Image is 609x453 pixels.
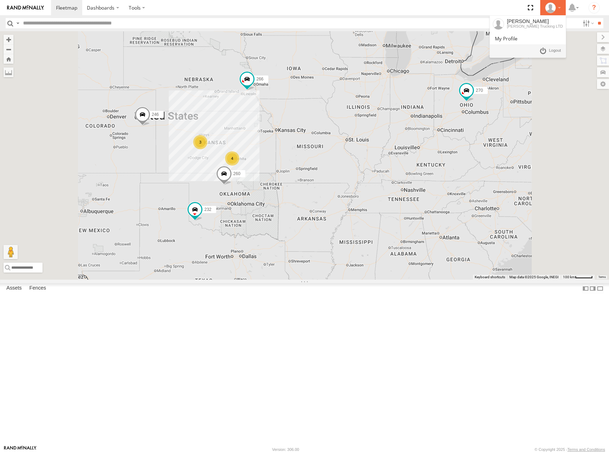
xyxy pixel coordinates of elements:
img: rand-logo.svg [7,5,44,10]
label: Assets [3,284,25,293]
button: Keyboard shortcuts [475,275,505,280]
label: Dock Summary Table to the Left [582,283,589,293]
label: Map Settings [597,79,609,89]
div: 4 [225,151,239,166]
label: Hide Summary Table [597,283,604,293]
span: 270 [476,88,483,93]
label: Measure [4,67,13,77]
span: Map data ©2025 Google, INEGI [509,275,559,279]
a: Terms and Conditions [568,447,605,452]
div: Version: 306.00 [272,447,299,452]
i: ? [588,2,600,13]
button: Zoom in [4,35,13,44]
div: Shane Miller [543,2,563,13]
div: [PERSON_NAME] [507,18,563,24]
span: 266 [256,77,263,82]
label: Search Query [15,18,21,28]
span: 100 km [563,275,575,279]
span: 246 [152,112,159,117]
a: Terms [598,275,606,278]
div: [PERSON_NAME] Trucking LTD [507,24,563,28]
label: Search Filter Options [580,18,595,28]
span: 232 [204,207,211,212]
div: © Copyright 2025 - [535,447,605,452]
span: 260 [233,171,240,176]
label: Dock Summary Table to the Right [589,283,596,293]
a: Visit our Website [4,446,37,453]
button: Map Scale: 100 km per 46 pixels [561,275,595,280]
button: Zoom Home [4,54,13,64]
label: Fences [26,284,50,293]
button: Drag Pegman onto the map to open Street View [4,245,18,259]
button: Zoom out [4,44,13,54]
div: 3 [193,135,207,149]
